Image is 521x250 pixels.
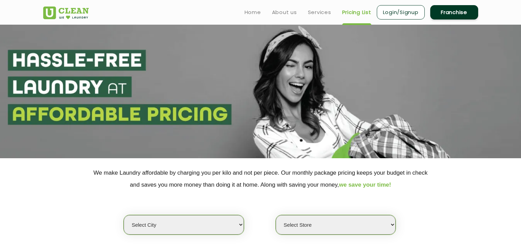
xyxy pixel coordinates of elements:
p: We make Laundry affordable by charging you per kilo and not per piece. Our monthly package pricin... [43,167,478,191]
a: Home [245,8,261,16]
a: Pricing List [342,8,371,16]
span: we save your time! [339,182,391,188]
a: Franchise [430,5,478,20]
a: Login/Signup [377,5,425,20]
img: UClean Laundry and Dry Cleaning [43,7,89,19]
a: Services [308,8,331,16]
a: About us [272,8,297,16]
